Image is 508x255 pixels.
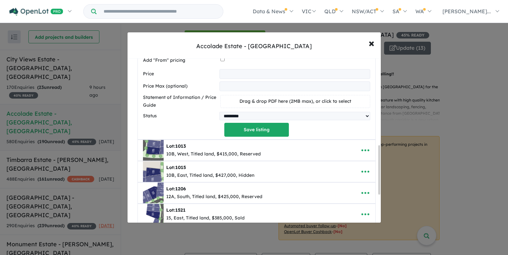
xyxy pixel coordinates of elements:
div: 10B, East, Titled land, $427,000, Hidden [166,172,254,179]
span: Drag & drop PDF here (2MB max), or click to select [239,98,351,104]
img: Accolade%20Estate%20-%20Rockbank%20-%20Lot%201013___1723696186.jpg [143,140,164,161]
span: 1521 [175,207,186,213]
b: Lot: [166,186,186,192]
label: Price [143,70,217,78]
b: Lot: [166,207,186,213]
img: Accolade%20Estate%20-%20Rockbank%20-%20Lot%201206___1723696297.jpg [143,183,164,203]
b: Lot: [166,143,186,149]
label: Add "From" pricing [143,57,218,64]
div: 15, East, Titled land, $385,000, Sold [166,214,245,222]
span: 1206 [175,186,186,192]
div: 10B, West, Titled land, $415,000, Reserved [166,150,261,158]
img: Accolade%20Estate%20-%20Rockbank%20-%20Lot%201521___1723696562.jpg [143,204,164,225]
img: Openlot PRO Logo White [9,8,63,16]
div: Accolade Estate - [GEOGRAPHIC_DATA] [196,42,312,50]
button: Save listing [224,123,289,137]
input: Try estate name, suburb, builder or developer [98,5,222,18]
label: Price Max (optional) [143,82,217,90]
div: 12A, South, Titled land, $425,000, Reserved [166,193,262,201]
span: [PERSON_NAME]... [442,8,491,15]
span: 1015 [175,165,186,170]
span: 1013 [175,143,186,149]
span: × [369,36,374,50]
label: Status [143,112,217,120]
label: Statement of Information / Price Guide [143,94,218,109]
b: Lot: [166,165,186,170]
img: Accolade%20Estate%20-%20Rockbank%20-%20Lot%201015___1748913813.jpg [143,161,164,182]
